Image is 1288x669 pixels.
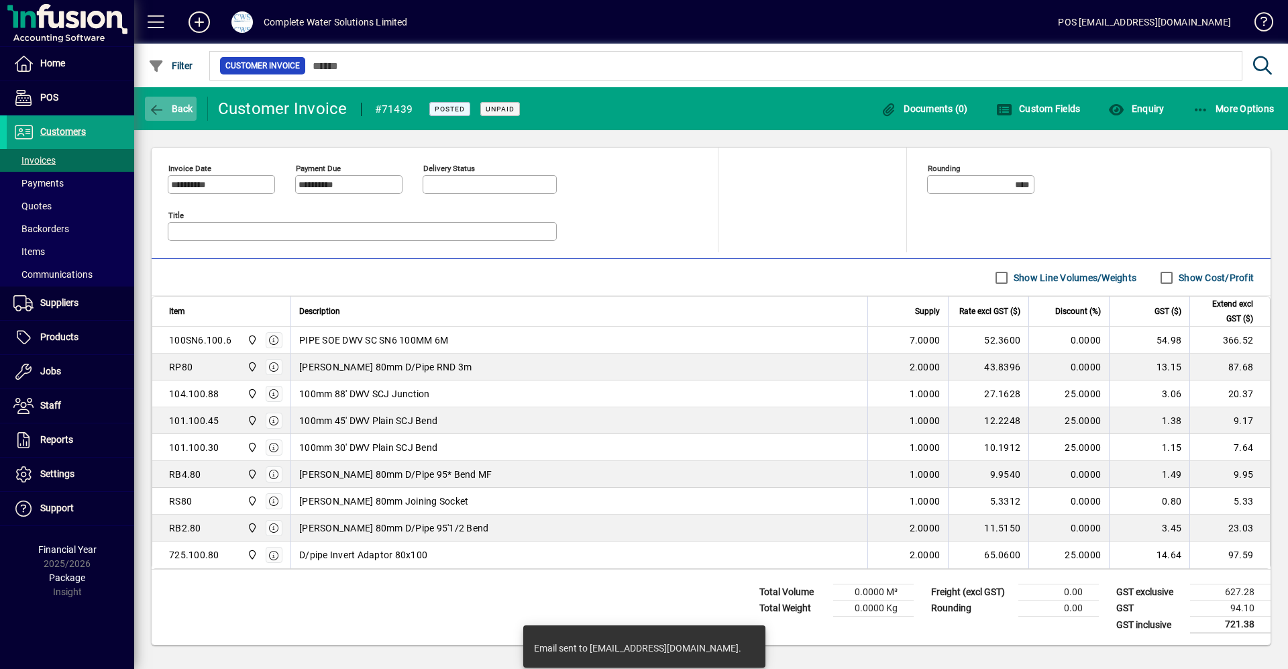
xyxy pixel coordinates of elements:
[40,503,74,513] span: Support
[7,287,134,320] a: Suppliers
[1028,407,1109,434] td: 25.0000
[1189,488,1270,515] td: 5.33
[244,521,259,535] span: Motueka
[1109,434,1189,461] td: 1.15
[1109,488,1189,515] td: 0.80
[7,149,134,172] a: Invoices
[957,333,1020,347] div: 52.3600
[169,304,185,319] span: Item
[957,548,1020,562] div: 65.0600
[13,178,64,189] span: Payments
[169,548,219,562] div: 725.100.80
[534,641,741,655] div: Email sent to [EMAIL_ADDRESS][DOMAIN_NAME].
[910,521,941,535] span: 2.0000
[299,414,437,427] span: 100mm 45' DWV Plain SCJ Bend
[486,105,515,113] span: Unpaid
[299,387,430,401] span: 100mm 88' DWV SCJ Junction
[169,387,219,401] div: 104.100.88
[1109,461,1189,488] td: 1.49
[1110,617,1190,633] td: GST inclusive
[299,333,448,347] span: PIPE SOE DWV SC SN6 100MM 6M
[169,333,231,347] div: 100SN6.100.6
[7,172,134,195] a: Payments
[753,584,833,601] td: Total Volume
[1028,380,1109,407] td: 25.0000
[7,81,134,115] a: POS
[1028,461,1109,488] td: 0.0000
[299,360,472,374] span: [PERSON_NAME] 80mm D/Pipe RND 3m
[40,331,78,342] span: Products
[910,468,941,481] span: 1.0000
[957,360,1020,374] div: 43.8396
[1109,542,1189,568] td: 14.64
[881,103,968,114] span: Documents (0)
[13,155,56,166] span: Invoices
[7,263,134,286] a: Communications
[910,495,941,508] span: 1.0000
[957,414,1020,427] div: 12.2248
[1189,542,1270,568] td: 97.59
[1058,11,1231,33] div: POS [EMAIL_ADDRESS][DOMAIN_NAME]
[1190,601,1271,617] td: 94.10
[40,366,61,376] span: Jobs
[957,495,1020,508] div: 5.3312
[910,414,941,427] span: 1.0000
[1028,327,1109,354] td: 0.0000
[1190,617,1271,633] td: 721.38
[169,495,192,508] div: RS80
[1198,297,1253,326] span: Extend excl GST ($)
[753,601,833,617] td: Total Weight
[423,164,475,173] mat-label: Delivery status
[957,387,1020,401] div: 27.1628
[1190,584,1271,601] td: 627.28
[910,441,941,454] span: 1.0000
[1109,407,1189,434] td: 1.38
[7,321,134,354] a: Products
[169,414,219,427] div: 101.100.45
[40,297,78,308] span: Suppliers
[244,387,259,401] span: Motueka
[218,98,347,119] div: Customer Invoice
[49,572,85,583] span: Package
[7,217,134,240] a: Backorders
[833,584,914,601] td: 0.0000 M³
[1055,304,1101,319] span: Discount (%)
[40,92,58,103] span: POS
[244,440,259,455] span: Motueka
[1011,271,1136,285] label: Show Line Volumes/Weights
[959,304,1020,319] span: Rate excl GST ($)
[13,246,45,257] span: Items
[1189,97,1278,121] button: More Options
[40,126,86,137] span: Customers
[225,59,300,72] span: Customer Invoice
[993,97,1084,121] button: Custom Fields
[244,548,259,562] span: Motueka
[178,10,221,34] button: Add
[924,584,1018,601] td: Freight (excl GST)
[1109,515,1189,542] td: 3.45
[1189,515,1270,542] td: 23.03
[244,467,259,482] span: Motueka
[7,195,134,217] a: Quotes
[13,269,93,280] span: Communications
[1155,304,1181,319] span: GST ($)
[296,164,341,173] mat-label: Payment due
[299,548,427,562] span: D/pipe Invert Adaptor 80x100
[1108,103,1164,114] span: Enquiry
[169,521,201,535] div: RB2.80
[1028,488,1109,515] td: 0.0000
[957,468,1020,481] div: 9.9540
[1189,434,1270,461] td: 7.64
[910,360,941,374] span: 2.0000
[1110,584,1190,601] td: GST exclusive
[168,211,184,220] mat-label: Title
[1028,434,1109,461] td: 25.0000
[1018,584,1099,601] td: 0.00
[910,548,941,562] span: 2.0000
[299,468,492,481] span: [PERSON_NAME] 80mm D/Pipe 95* Bend MF
[1193,103,1275,114] span: More Options
[957,521,1020,535] div: 11.5150
[1018,601,1099,617] td: 0.00
[1110,601,1190,617] td: GST
[145,97,197,121] button: Back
